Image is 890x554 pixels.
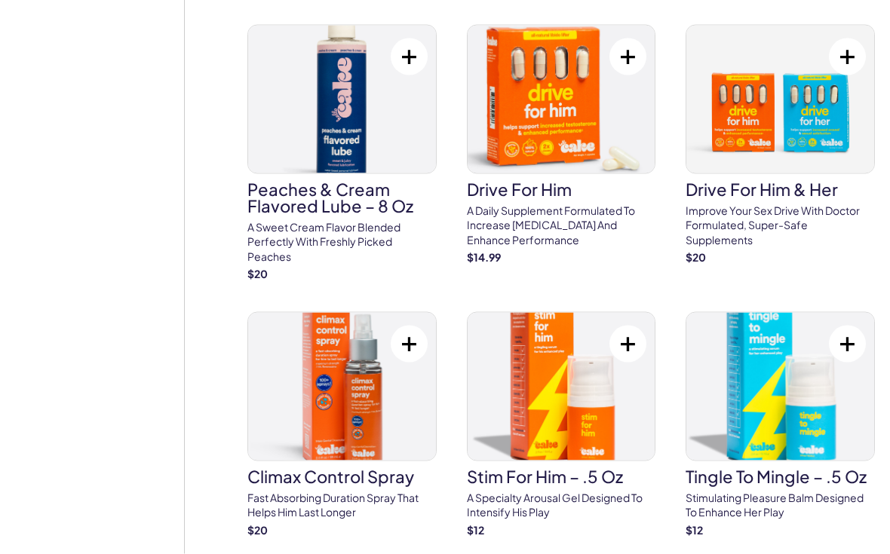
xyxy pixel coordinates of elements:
p: Stimulating pleasure balm designed to enhance her play [686,491,875,520]
strong: $ 14.99 [467,250,501,264]
img: Stim For Him – .5 oz [468,313,655,461]
a: Climax Control SprayClimax Control SprayFast absorbing duration spray that helps him last longer$20 [247,312,437,538]
h3: Peaches & Cream Flavored Lube – 8 oz [247,181,437,214]
img: Peaches & Cream Flavored Lube – 8 oz [248,26,436,173]
a: Tingle To Mingle – .5 ozTingle To Mingle – .5 ozStimulating pleasure balm designed to enhance her... [686,312,875,538]
a: Stim For Him – .5 ozStim For Him – .5 ozA specialty arousal gel designed to intensify his play$12 [467,312,656,538]
a: drive for him & herdrive for him & herImprove your sex drive with doctor formulated, super-safe s... [686,25,875,265]
p: Improve your sex drive with doctor formulated, super-safe supplements [686,204,875,248]
h3: Stim For Him – .5 oz [467,468,656,485]
img: Tingle To Mingle – .5 oz [686,313,874,461]
img: drive for him & her [686,26,874,173]
a: drive for himdrive for himA daily supplement formulated to increase [MEDICAL_DATA] and enhance pe... [467,25,656,265]
p: A daily supplement formulated to increase [MEDICAL_DATA] and enhance performance [467,204,656,248]
p: Fast absorbing duration spray that helps him last longer [247,491,437,520]
a: Peaches & Cream Flavored Lube – 8 ozPeaches & Cream Flavored Lube – 8 ozA sweet cream flavor blen... [247,25,437,282]
img: Climax Control Spray [248,313,436,461]
p: A specialty arousal gel designed to intensify his play [467,491,656,520]
strong: $ 12 [686,523,703,537]
p: A sweet cream flavor blended perfectly with freshly picked peaches [247,220,437,265]
h3: drive for him [467,181,656,197]
img: drive for him [468,26,655,173]
strong: $ 20 [247,523,268,537]
strong: $ 20 [247,267,268,280]
strong: $ 20 [686,250,706,264]
h3: drive for him & her [686,181,875,197]
strong: $ 12 [467,523,484,537]
h3: Tingle To Mingle – .5 oz [686,468,875,485]
h3: Climax Control Spray [247,468,437,485]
